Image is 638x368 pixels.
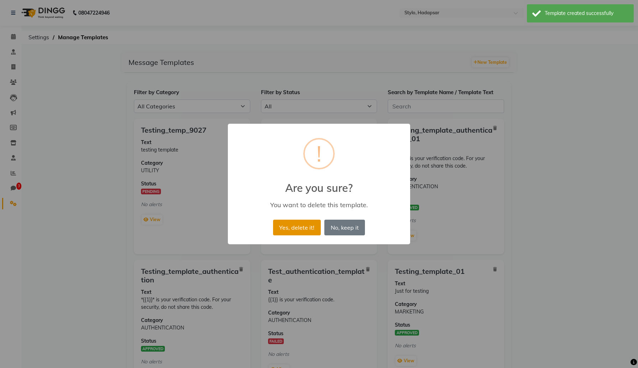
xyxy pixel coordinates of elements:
div: You want to delete this template. [238,201,400,209]
div: ! [317,139,321,168]
button: Yes, delete it! [273,220,321,235]
h2: Are you sure? [228,173,410,194]
button: No, keep it [324,220,365,235]
div: Template created successfully [545,10,628,17]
